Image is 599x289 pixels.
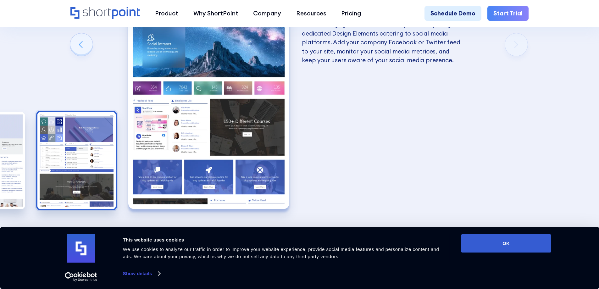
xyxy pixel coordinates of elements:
a: Resources [289,6,334,21]
div: This website uses cookies [123,236,447,244]
a: Show details [123,269,160,278]
div: Previous slide [70,33,93,56]
button: OK [461,234,551,253]
div: Why ShortPoint [193,9,238,18]
a: Pricing [334,6,369,21]
a: Start Trial [487,6,529,21]
a: Product [147,6,186,21]
a: Schedule Demo [424,6,481,21]
img: Best SharePoint Intranet Site Designs [128,11,289,209]
a: Usercentrics Cookiebot - opens in a new window [53,272,108,281]
a: Home [70,7,140,20]
div: Pricing [341,9,361,18]
div: 5 / 5 [128,11,289,209]
a: Company [246,6,289,21]
div: Company [253,9,281,18]
span: We use cookies to analyze our traffic in order to improve your website experience, provide social... [123,247,439,259]
div: 4 / 5 [37,112,116,209]
div: Resources [296,9,326,18]
div: Product [155,9,178,18]
img: logo [67,234,95,263]
img: Best SharePoint Intranet Examples [37,112,116,209]
a: Why ShortPoint [186,6,246,21]
p: Bringing social media content into your intranet sites can fuel user engagement. These are all po... [302,11,463,65]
